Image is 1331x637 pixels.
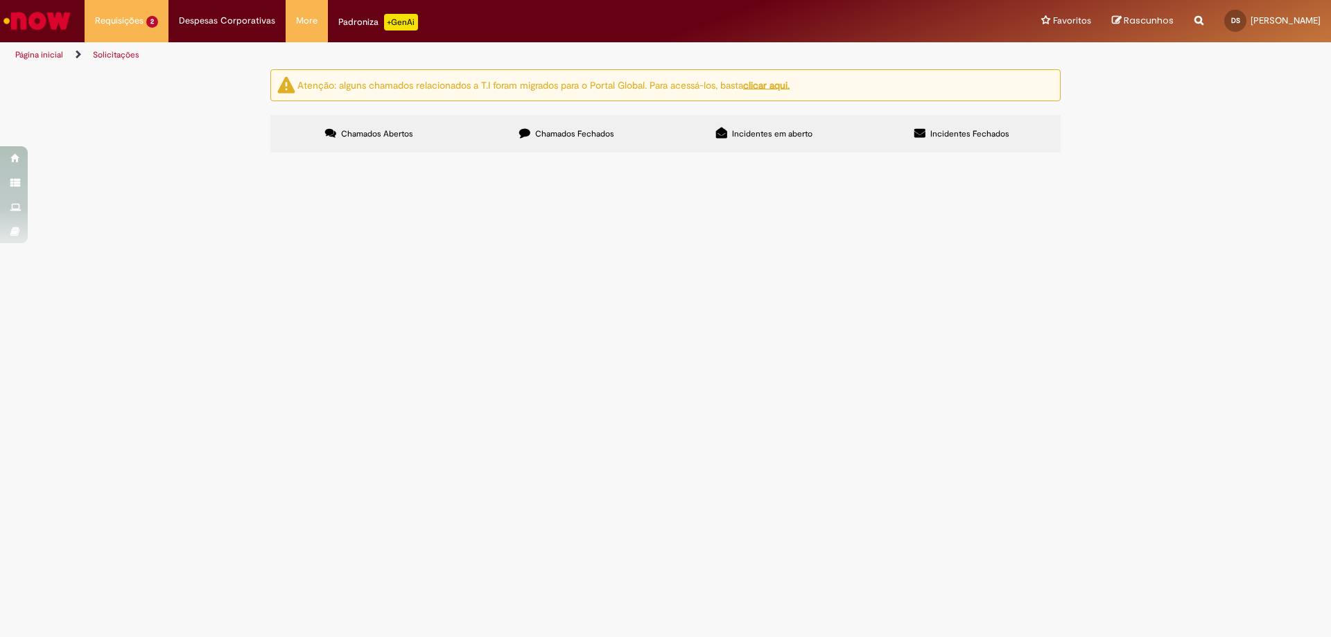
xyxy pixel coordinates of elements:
a: Solicitações [93,49,139,60]
a: clicar aqui. [743,78,790,91]
p: +GenAi [384,14,418,30]
span: Despesas Corporativas [179,14,275,28]
a: Página inicial [15,49,63,60]
span: DS [1231,16,1240,25]
span: 2 [146,16,158,28]
div: Padroniza [338,14,418,30]
span: Chamados Abertos [341,128,413,139]
span: Incidentes Fechados [930,128,1009,139]
span: More [296,14,317,28]
span: Requisições [95,14,143,28]
span: Incidentes em aberto [732,128,812,139]
span: [PERSON_NAME] [1251,15,1321,26]
ng-bind-html: Atenção: alguns chamados relacionados a T.I foram migrados para o Portal Global. Para acessá-los,... [297,78,790,91]
img: ServiceNow [1,7,73,35]
a: Rascunhos [1112,15,1174,28]
span: Favoritos [1053,14,1091,28]
span: Rascunhos [1124,14,1174,27]
ul: Trilhas de página [10,42,877,68]
span: Chamados Fechados [535,128,614,139]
